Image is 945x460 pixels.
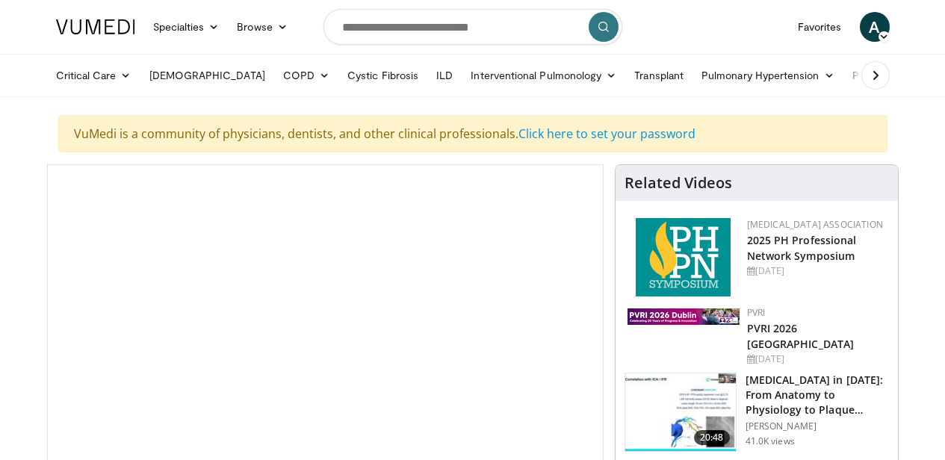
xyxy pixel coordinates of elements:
[228,12,297,42] a: Browse
[462,60,625,90] a: Interventional Pulmonology
[746,435,795,447] p: 41.0K views
[747,321,855,351] a: PVRI 2026 [GEOGRAPHIC_DATA]
[625,373,736,451] img: 823da73b-7a00-425d-bb7f-45c8b03b10c3.150x105_q85_crop-smart_upscale.jpg
[746,373,889,417] h3: [MEDICAL_DATA] in [DATE]: From Anatomy to Physiology to Plaque Burden and …
[274,60,338,90] a: COPD
[636,218,731,296] img: c6978fc0-1052-4d4b-8a9d-7956bb1c539c.png.150x105_q85_autocrop_double_scale_upscale_version-0.2.png
[56,19,135,34] img: VuMedi Logo
[625,373,889,452] a: 20:48 [MEDICAL_DATA] in [DATE]: From Anatomy to Physiology to Plaque Burden and … [PERSON_NAME] 4...
[747,306,766,319] a: PVRI
[693,60,843,90] a: Pulmonary Hypertension
[323,9,622,45] input: Search topics, interventions
[518,125,695,142] a: Click here to set your password
[747,233,857,263] a: 2025 PH Professional Network Symposium
[144,12,229,42] a: Specialties
[625,60,693,90] a: Transplant
[140,60,274,90] a: [DEMOGRAPHIC_DATA]
[746,420,889,432] p: [PERSON_NAME]
[427,60,462,90] a: ILD
[694,430,730,445] span: 20:48
[58,115,887,152] div: VuMedi is a community of physicians, dentists, and other clinical professionals.
[625,174,732,192] h4: Related Videos
[338,60,427,90] a: Cystic Fibrosis
[747,264,886,278] div: [DATE]
[789,12,851,42] a: Favorites
[860,12,890,42] a: A
[747,218,883,231] a: [MEDICAL_DATA] Association
[628,308,740,325] img: 33783847-ac93-4ca7-89f8-ccbd48ec16ca.webp.150x105_q85_autocrop_double_scale_upscale_version-0.2.jpg
[47,60,140,90] a: Critical Care
[747,352,886,366] div: [DATE]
